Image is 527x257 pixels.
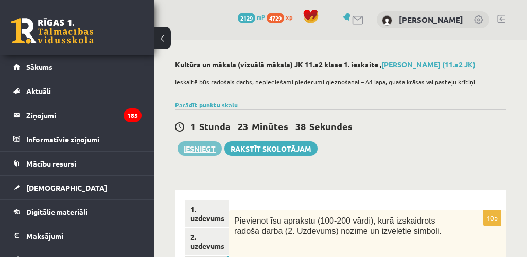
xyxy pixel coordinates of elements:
span: Digitālie materiāli [26,207,87,216]
a: 4729 xp [267,13,297,21]
a: [PERSON_NAME] (11.a2 JK) [381,60,476,69]
span: Aktuāli [26,86,51,96]
a: Sākums [13,55,142,79]
button: Iesniegt [178,141,222,156]
span: mP [257,13,265,21]
img: Darina Tiščenko [382,15,392,26]
i: 185 [124,108,142,122]
a: Parādīt punktu skalu [175,101,238,109]
p: Ieskaitē būs radošais darbs, nepieciešami piederumi gleznošanai – A4 lapa, guaša krāsas vai paste... [175,77,501,86]
a: Rakstīt skolotājam [224,141,318,156]
body: Rich Text Editor, wiswyg-editor-user-answer-47433932085420 [10,10,256,120]
p: 10p [483,210,501,226]
a: Mācību resursi [13,152,142,175]
a: Ziņojumi185 [13,103,142,127]
span: Pievienot īsu aprakstu (100-200 vārdi), kurā izskaidrots radošā darba (2. Uzdevums) nozīme un izv... [234,216,442,236]
a: 2. uzdevums [185,228,229,255]
span: Sekundes [309,120,353,132]
a: Maksājumi [13,224,142,248]
a: Informatīvie ziņojumi [13,127,142,151]
span: Mācību resursi [26,159,76,168]
span: xp [286,13,292,21]
a: 2129 mP [238,13,265,21]
span: 1 [190,120,196,132]
span: [DEMOGRAPHIC_DATA] [26,183,107,192]
span: 23 [238,120,248,132]
a: [PERSON_NAME] [399,14,463,25]
span: 4729 [267,13,284,23]
legend: Ziņojumi [26,103,142,127]
h2: Kultūra un māksla (vizuālā māksla) JK 11.a2 klase 1. ieskaite , [175,60,506,69]
a: 1. uzdevums [185,200,229,228]
a: Aktuāli [13,79,142,103]
span: Sākums [26,62,52,71]
legend: Maksājumi [26,224,142,248]
span: Stunda [199,120,231,132]
legend: Informatīvie ziņojumi [26,127,142,151]
span: 38 [295,120,306,132]
span: Minūtes [252,120,288,132]
a: [DEMOGRAPHIC_DATA] [13,176,142,199]
a: Rīgas 1. Tālmācības vidusskola [11,18,94,44]
a: Digitālie materiāli [13,200,142,224]
span: 2129 [238,13,255,23]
